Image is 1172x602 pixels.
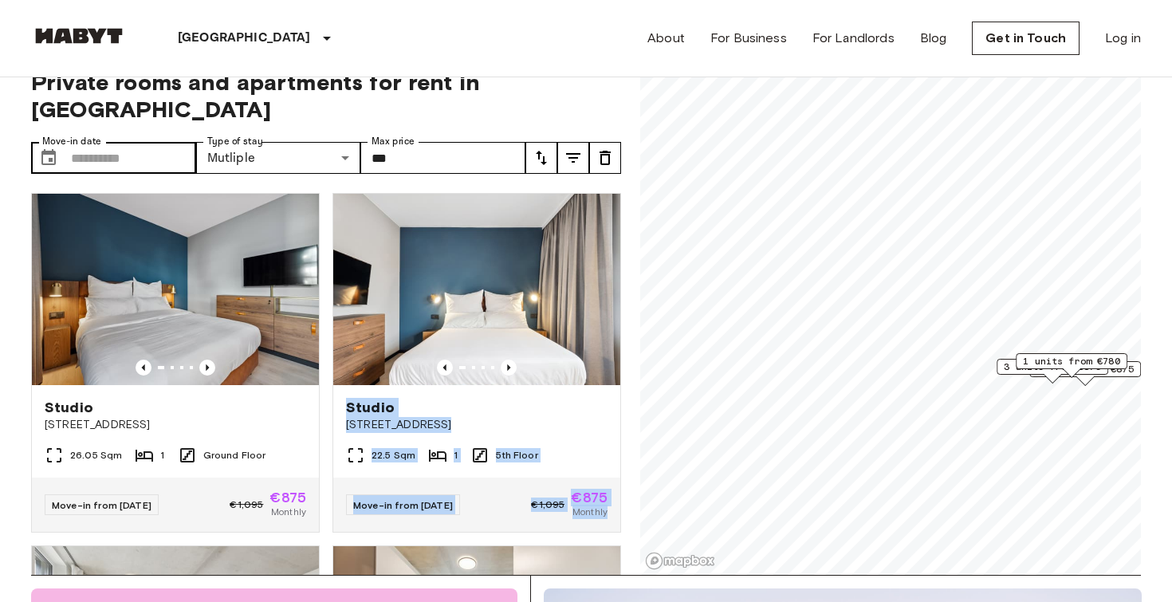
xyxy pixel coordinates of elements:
[589,142,621,174] button: tune
[812,29,895,48] a: For Landlords
[501,360,517,376] button: Previous image
[647,29,685,48] a: About
[496,448,537,462] span: 5th Floor
[32,194,319,385] img: Marketing picture of unit DE-01-482-014-01
[52,499,151,511] span: Move-in from [DATE]
[454,448,458,462] span: 1
[437,360,453,376] button: Previous image
[972,22,1080,55] a: Get in Touch
[1036,362,1134,376] span: 3 units from €875
[1016,353,1127,378] div: Map marker
[271,505,306,519] span: Monthly
[645,552,715,570] a: Mapbox logo
[531,498,564,512] span: €1,095
[178,29,311,48] p: [GEOGRAPHIC_DATA]
[920,29,947,48] a: Blog
[196,142,361,174] div: Mutliple
[571,490,608,505] span: €875
[372,135,415,148] label: Max price
[45,398,93,417] span: Studio
[31,28,127,44] img: Habyt
[31,193,320,533] a: Marketing picture of unit DE-01-482-014-01Previous imagePrevious imageStudio[STREET_ADDRESS]26.05...
[332,193,621,533] a: Marketing picture of unit DE-01-482-509-01Previous imagePrevious imageStudio[STREET_ADDRESS]22.5 ...
[997,359,1108,384] div: Map marker
[70,448,122,462] span: 26.05 Sqm
[710,29,787,48] a: For Business
[1105,29,1141,48] a: Log in
[160,448,164,462] span: 1
[333,194,620,385] img: Marketing picture of unit DE-01-482-509-01
[346,398,395,417] span: Studio
[1004,360,1101,374] span: 3 units from €875
[42,135,101,148] label: Move-in date
[33,142,65,174] button: Choose date
[353,499,453,511] span: Move-in from [DATE]
[572,505,608,519] span: Monthly
[557,142,589,174] button: tune
[269,490,306,505] span: €875
[31,69,621,123] span: Private rooms and apartments for rent in [GEOGRAPHIC_DATA]
[230,498,263,512] span: €1,095
[640,49,1141,575] canvas: Map
[45,417,306,433] span: [STREET_ADDRESS]
[1023,354,1120,368] span: 1 units from €780
[372,448,415,462] span: 22.5 Sqm
[136,360,151,376] button: Previous image
[525,142,557,174] button: tune
[207,135,263,148] label: Type of stay
[199,360,215,376] button: Previous image
[203,448,266,462] span: Ground Floor
[346,417,608,433] span: [STREET_ADDRESS]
